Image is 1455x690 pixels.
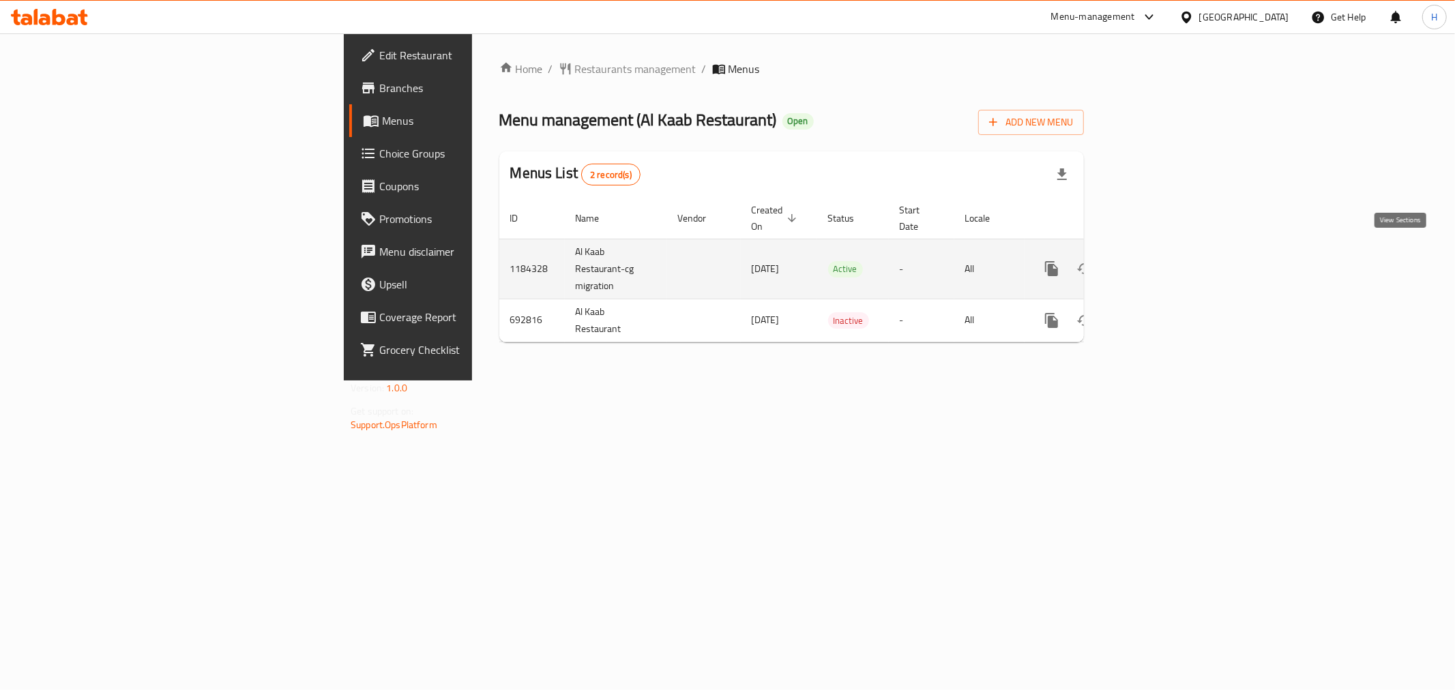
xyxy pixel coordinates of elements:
span: Add New Menu [989,114,1073,131]
span: Start Date [900,202,938,235]
td: Al Kaab Restaurant-cg migration [565,239,667,299]
span: Restaurants management [575,61,696,77]
div: Total records count [581,164,641,185]
span: Branches [379,80,576,96]
span: Edit Restaurant [379,47,576,63]
span: Menu disclaimer [379,243,576,260]
button: Change Status [1068,252,1101,285]
td: All [954,239,1025,299]
span: Open [782,115,814,127]
a: Menu disclaimer [349,235,587,268]
span: Locale [965,210,1008,226]
a: Promotions [349,202,587,235]
a: Choice Groups [349,137,587,170]
span: Inactive [828,313,869,329]
button: more [1035,304,1068,337]
span: Upsell [379,276,576,292]
span: [DATE] [752,311,780,329]
td: All [954,299,1025,342]
span: Coupons [379,178,576,194]
span: Choice Groups [379,145,576,162]
span: 1.0.0 [386,379,407,397]
a: Restaurants management [559,61,696,77]
button: Change Status [1068,304,1101,337]
a: Coupons [349,170,587,202]
span: Coverage Report [379,309,576,325]
div: Open [782,113,814,130]
a: Menus [349,104,587,137]
span: Created On [752,202,801,235]
span: Version: [351,379,384,397]
li: / [702,61,707,77]
div: Inactive [828,312,869,329]
span: Name [576,210,617,226]
a: Upsell [349,268,587,301]
span: Active [828,261,863,277]
div: Export file [1046,158,1078,191]
button: more [1035,252,1068,285]
table: enhanced table [499,198,1177,342]
th: Actions [1025,198,1177,239]
td: - [889,239,954,299]
button: Add New Menu [978,110,1084,135]
div: [GEOGRAPHIC_DATA] [1199,10,1289,25]
h2: Menus List [510,163,641,185]
span: Menus [729,61,760,77]
a: Support.OpsPlatform [351,416,437,434]
span: Menus [382,112,576,129]
a: Coverage Report [349,301,587,333]
td: - [889,299,954,342]
div: Menu-management [1051,9,1135,25]
span: H [1431,10,1437,25]
td: Al Kaab Restaurant [565,299,667,342]
span: Vendor [678,210,724,226]
nav: breadcrumb [499,61,1084,77]
a: Grocery Checklist [349,333,587,366]
a: Edit Restaurant [349,39,587,72]
div: Active [828,261,863,277]
span: [DATE] [752,260,780,277]
span: Status [828,210,872,226]
span: Promotions [379,211,576,227]
a: Branches [349,72,587,104]
span: Get support on: [351,402,413,420]
span: 2 record(s) [582,168,640,181]
span: Menu management ( Al Kaab Restaurant ) [499,104,777,135]
span: Grocery Checklist [379,342,576,358]
span: ID [510,210,536,226]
